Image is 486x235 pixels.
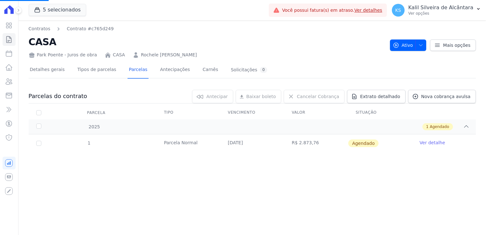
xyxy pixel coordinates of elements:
[347,90,406,103] a: Extrato detalhado
[141,52,197,58] a: Rochele [PERSON_NAME]
[36,141,41,146] input: default
[231,67,267,73] div: Solicitações
[29,4,86,16] button: 5 selecionados
[29,92,87,100] h3: Parcelas do contrato
[201,62,219,79] a: Carnês
[29,62,66,79] a: Detalhes gerais
[29,25,114,32] nav: Breadcrumb
[159,62,191,79] a: Antecipações
[395,8,401,12] span: KS
[29,52,97,58] div: Park Poente - Juros de obra
[284,106,348,119] th: Valor
[282,7,382,14] span: Você possui fatura(s) em atraso.
[29,35,385,49] h2: CASA
[80,106,113,119] div: Parcela
[348,139,378,147] span: Agendado
[113,52,125,58] a: CASA
[87,140,91,146] span: 1
[443,42,470,48] span: Mais opções
[408,11,473,16] p: Ver opções
[430,39,476,51] a: Mais opções
[387,1,486,19] button: KS Kalil Silveira de Alcântara Ver opções
[128,62,149,79] a: Parcelas
[156,134,220,152] td: Parcela Normal
[29,25,385,32] nav: Breadcrumb
[421,93,470,100] span: Nova cobrança avulsa
[260,67,267,73] div: 0
[430,124,449,130] span: Agendado
[360,93,400,100] span: Extrato detalhado
[220,134,284,152] td: [DATE]
[390,39,427,51] button: Ativo
[76,62,117,79] a: Tipos de parcelas
[408,4,473,11] p: Kalil Silveira de Alcântara
[29,25,50,32] a: Contratos
[284,134,348,152] td: R$ 2.873,76
[354,8,382,13] a: Ver detalhes
[220,106,284,119] th: Vencimento
[420,139,445,146] a: Ver detalhe
[230,62,269,79] a: Solicitações0
[156,106,220,119] th: Tipo
[426,124,429,130] span: 1
[393,39,413,51] span: Ativo
[348,106,412,119] th: Situação
[67,25,114,32] a: Contrato #c765d249
[408,90,476,103] a: Nova cobrança avulsa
